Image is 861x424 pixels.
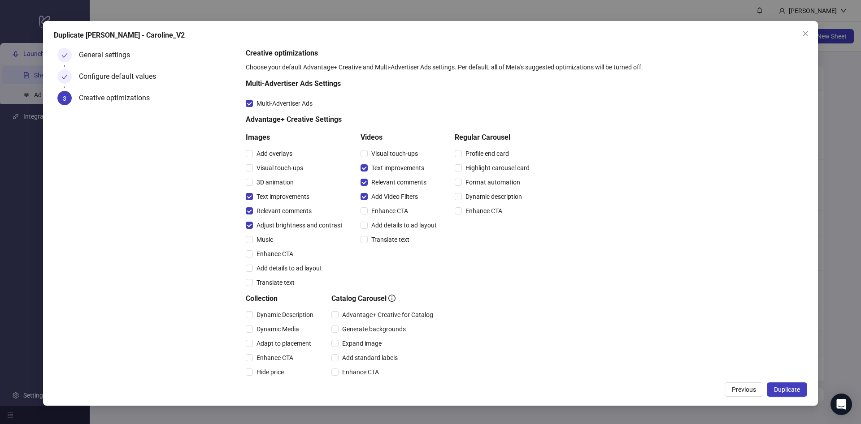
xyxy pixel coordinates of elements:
span: Enhance CTA [368,206,412,216]
div: Creative optimizations [79,91,157,105]
span: Text improvements [368,163,428,173]
span: check [61,52,68,59]
span: Expand image [339,338,385,348]
span: Adjust brightness and contrast [253,220,346,230]
span: Adapt to placement [253,338,315,348]
span: Add details to ad layout [368,220,440,230]
span: Enhance CTA [462,206,506,216]
span: Hide price [253,367,287,377]
span: Advantage+ Creative for Catalog [339,310,437,320]
span: Visual touch-ups [253,163,307,173]
span: Translate text [368,235,413,244]
button: Close [798,26,813,41]
span: Highlight carousel card [462,163,533,173]
h5: Regular Carousel [455,132,533,143]
span: Add Video Filters [368,192,422,201]
span: Duplicate [774,386,800,393]
span: Generate backgrounds [339,324,409,334]
div: Duplicate [PERSON_NAME] - Caroline_V2 [54,30,807,41]
button: Duplicate [767,382,807,397]
div: Open Intercom Messenger [831,394,852,415]
span: Relevant comments [368,177,430,187]
span: Translate text [253,278,298,287]
span: Dynamic Media [253,324,303,334]
span: Profile end card [462,149,513,158]
span: Enhance CTA [253,353,297,363]
span: Music [253,235,277,244]
span: info-circle [388,295,396,302]
span: Multi-Advertiser Ads [253,99,316,108]
span: check [61,74,68,80]
div: Configure default values [79,69,163,84]
div: Choose your default Advantage+ Creative and Multi-Advertiser Ads settings. Per default, all of Me... [246,62,804,72]
span: 3D animation [253,177,297,187]
h5: Collection [246,293,317,304]
span: Dynamic description [462,192,526,201]
h5: Multi-Advertiser Ads Settings [246,78,533,89]
span: Relevant comments [253,206,315,216]
button: Previous [725,382,763,397]
span: Add standard labels [339,353,401,363]
span: Add details to ad layout [253,263,326,273]
span: Enhance CTA [253,249,297,259]
span: Previous [732,386,756,393]
span: Visual touch-ups [368,149,422,158]
span: Format automation [462,177,524,187]
span: Enhance CTA [339,367,383,377]
h5: Catalog Carousel [331,293,437,304]
div: General settings [79,48,137,62]
h5: Images [246,132,346,143]
h5: Creative optimizations [246,48,804,59]
h5: Advantage+ Creative Settings [246,114,533,125]
span: Dynamic Description [253,310,317,320]
h5: Videos [361,132,440,143]
span: close [802,30,809,37]
span: Add overlays [253,149,296,158]
span: Text improvements [253,192,313,201]
span: 3 [63,95,66,102]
